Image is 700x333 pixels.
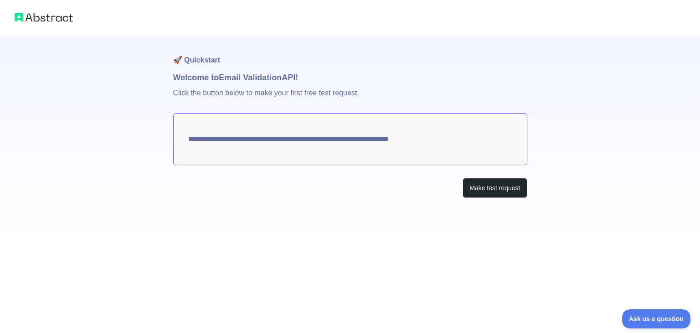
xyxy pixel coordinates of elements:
[173,36,527,71] h1: 🚀 Quickstart
[173,84,527,113] p: Click the button below to make your first free test request.
[173,71,527,84] h1: Welcome to Email Validation API!
[15,11,73,24] img: Abstract logo
[463,178,527,198] button: Make test request
[622,309,691,328] iframe: Toggle Customer Support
